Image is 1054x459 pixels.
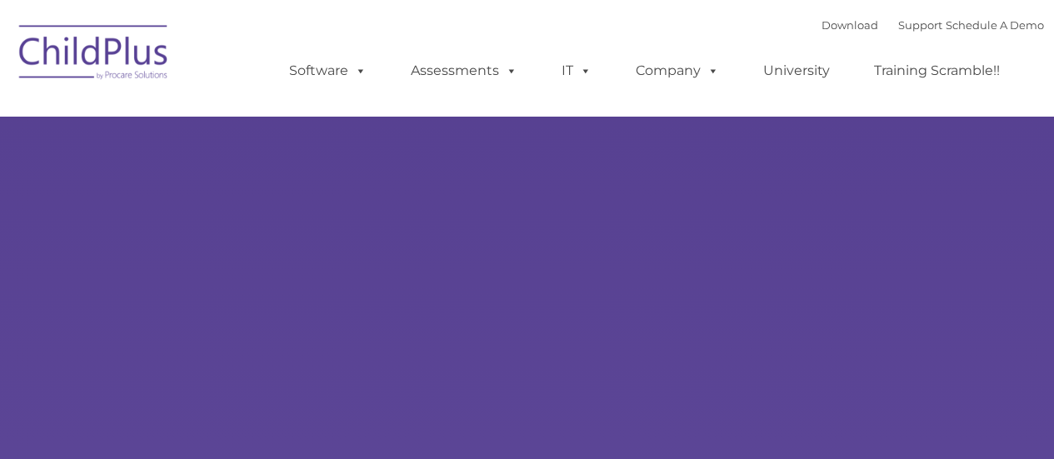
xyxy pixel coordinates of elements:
a: Schedule A Demo [946,18,1044,32]
a: Company [619,54,736,87]
font: | [822,18,1044,32]
a: IT [545,54,608,87]
a: Software [272,54,383,87]
a: Assessments [394,54,534,87]
a: University [747,54,847,87]
a: Support [898,18,942,32]
a: Download [822,18,878,32]
img: ChildPlus by Procare Solutions [11,13,177,97]
a: Training Scramble!! [857,54,1017,87]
